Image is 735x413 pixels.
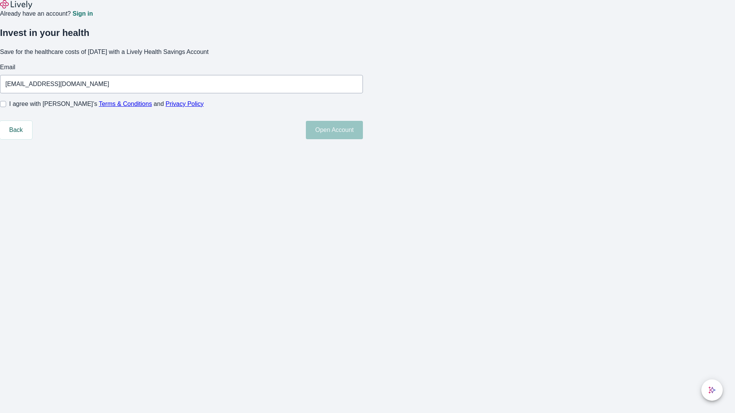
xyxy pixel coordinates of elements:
a: Sign in [72,11,93,17]
a: Privacy Policy [166,101,204,107]
a: Terms & Conditions [99,101,152,107]
button: chat [701,379,723,401]
span: I agree with [PERSON_NAME]’s and [9,99,204,109]
svg: Lively AI Assistant [708,386,716,394]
